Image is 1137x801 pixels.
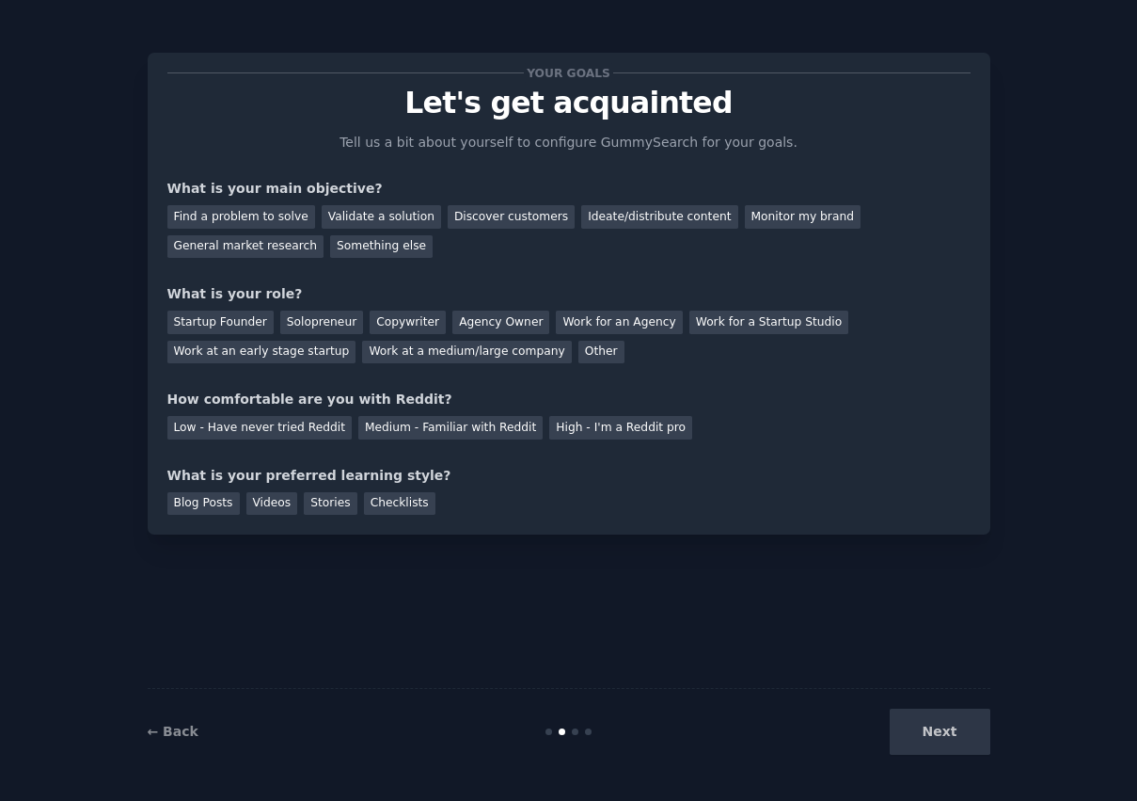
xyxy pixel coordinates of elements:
[167,466,971,486] div: What is your preferred learning style?
[745,205,861,229] div: Monitor my brand
[524,63,614,83] span: Your goals
[332,133,806,152] p: Tell us a bit about yourself to configure GummySearch for your goals.
[448,205,575,229] div: Discover customers
[304,492,356,516] div: Stories
[167,205,315,229] div: Find a problem to solve
[330,235,433,259] div: Something else
[370,311,446,334] div: Copywriter
[689,311,848,334] div: Work for a Startup Studio
[246,492,298,516] div: Videos
[167,416,352,440] div: Low - Have never tried Reddit
[167,87,971,120] p: Let's get acquainted
[167,235,324,259] div: General market research
[167,311,274,334] div: Startup Founder
[148,724,198,739] a: ← Back
[280,311,363,334] div: Solopreneur
[364,492,435,516] div: Checklists
[358,416,543,440] div: Medium - Familiar with Reddit
[452,311,549,334] div: Agency Owner
[167,390,971,409] div: How comfortable are you with Reddit?
[578,341,624,364] div: Other
[322,205,441,229] div: Validate a solution
[581,205,737,229] div: Ideate/distribute content
[362,341,571,364] div: Work at a medium/large company
[167,284,971,304] div: What is your role?
[549,416,692,440] div: High - I'm a Reddit pro
[167,341,356,364] div: Work at an early stage startup
[556,311,682,334] div: Work for an Agency
[167,179,971,199] div: What is your main objective?
[167,492,240,516] div: Blog Posts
